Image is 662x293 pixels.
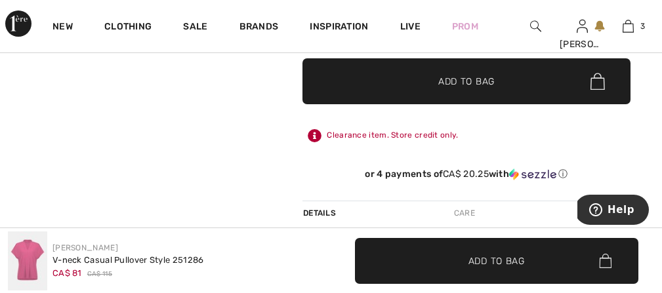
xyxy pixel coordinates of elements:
[52,21,73,35] a: New
[302,58,631,104] button: Add to Bag
[52,254,204,267] div: V-neck Casual Pullover Style 251286
[310,21,368,35] span: Inspiration
[606,18,651,34] a: 3
[302,124,631,147] div: Clearance item. Store credit only.
[5,10,31,37] img: 1ère Avenue
[52,268,82,278] span: CA$ 81
[509,168,556,180] img: Sezzle
[355,238,639,284] button: Add to Bag
[239,21,279,35] a: Brands
[104,21,152,35] a: Clothing
[302,201,339,225] div: Details
[302,168,631,180] div: or 4 payments of with
[560,37,605,51] div: [PERSON_NAME]
[52,243,118,252] a: [PERSON_NAME]
[640,20,645,32] span: 3
[599,254,611,268] img: Bag.svg
[443,168,489,180] span: CA$ 20.25
[577,18,588,34] img: My Info
[577,20,588,32] a: Sign In
[400,20,421,33] a: Live
[468,254,525,267] span: Add to Bag
[443,201,486,225] div: Care
[87,269,112,279] span: CA$ 115
[302,168,631,185] div: or 4 payments ofCA$ 20.25withSezzle Click to learn more about Sezzle
[590,73,605,90] img: Bag.svg
[8,231,47,290] img: V-Neck Casual Pullover Style 251286
[438,75,495,88] span: Add to Bag
[530,18,541,34] img: search the website
[452,20,478,33] a: Prom
[623,18,634,34] img: My Bag
[183,21,207,35] a: Sale
[577,195,649,227] iframe: Opens a widget where you can find more information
